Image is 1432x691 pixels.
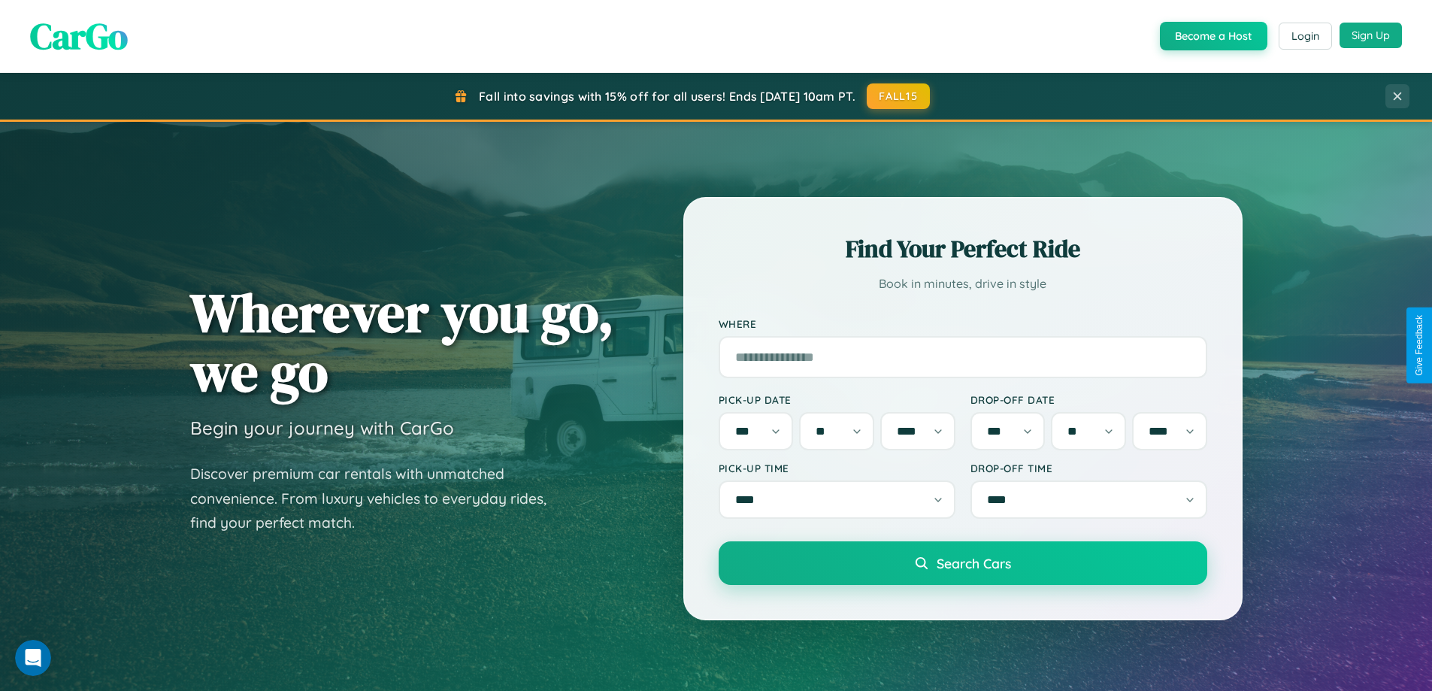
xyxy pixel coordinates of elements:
span: Search Cars [937,555,1011,571]
h3: Begin your journey with CarGo [190,417,454,439]
label: Drop-off Date [970,393,1207,406]
p: Book in minutes, drive in style [719,273,1207,295]
button: Login [1279,23,1332,50]
div: Give Feedback [1414,315,1424,376]
button: Become a Host [1160,22,1267,50]
button: Sign Up [1340,23,1402,48]
label: Pick-up Time [719,462,955,474]
p: Discover premium car rentals with unmatched convenience. From luxury vehicles to everyday rides, ... [190,462,566,535]
iframe: Intercom live chat [15,640,51,676]
button: FALL15 [867,83,930,109]
span: CarGo [30,11,128,61]
label: Where [719,317,1207,330]
label: Pick-up Date [719,393,955,406]
label: Drop-off Time [970,462,1207,474]
h2: Find Your Perfect Ride [719,232,1207,265]
span: Fall into savings with 15% off for all users! Ends [DATE] 10am PT. [479,89,855,104]
button: Search Cars [719,541,1207,585]
h1: Wherever you go, we go [190,283,614,402]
